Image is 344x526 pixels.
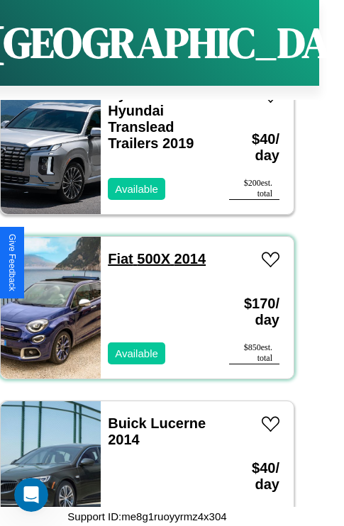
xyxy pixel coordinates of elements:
[229,178,279,200] div: $ 200 est. total
[108,415,206,447] a: Buick Lucerne 2014
[14,478,48,512] iframe: Intercom live chat
[7,234,17,291] div: Give Feedback
[108,251,206,267] a: Fiat 500X 2014
[108,86,194,151] a: Hyundai Hyundai Translead Trailers 2019
[229,117,279,178] h3: $ 40 / day
[67,507,226,526] p: Support ID: me8g1ruoyyrmz4x304
[229,342,279,364] div: $ 850 est. total
[115,344,158,363] p: Available
[229,281,279,342] h3: $ 170 / day
[229,446,279,507] h3: $ 40 / day
[115,179,158,198] p: Available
